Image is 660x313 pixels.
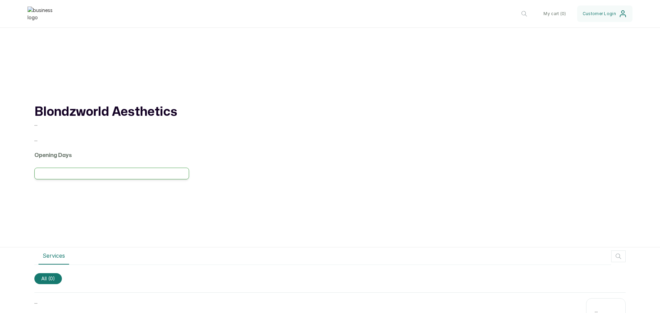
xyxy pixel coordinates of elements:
[34,298,389,305] p: ...
[27,7,55,21] img: business logo
[34,104,189,120] h1: Blondzworld Aesthetics
[38,247,69,265] button: Services
[34,273,62,284] span: All (0)
[34,136,189,143] p: ...
[34,120,189,127] p: ...
[538,5,571,22] button: My cart (0)
[583,11,616,16] span: Customer Login
[34,151,189,159] h2: Opening Days
[577,5,632,22] button: Customer Login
